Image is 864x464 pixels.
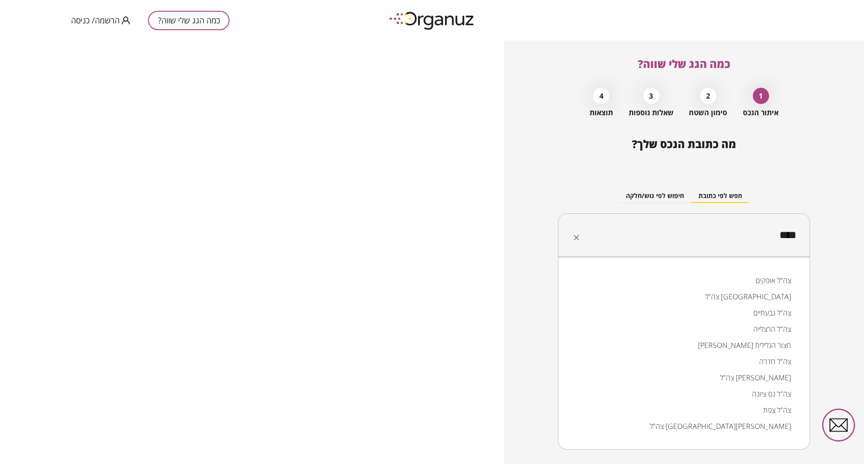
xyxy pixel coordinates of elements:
[689,108,727,117] span: סימון השטח
[570,386,798,402] li: צה"ל נס ציונה
[593,88,609,104] div: 4
[753,88,769,104] div: 1
[71,15,130,26] button: הרשמה/ כניסה
[743,108,778,117] span: איתור הנכס
[148,11,229,30] button: כמה הגג שלי שווה?
[643,88,659,104] div: 3
[691,189,749,203] button: חפש לפי כתובת
[570,321,798,337] li: צה"ל הרצלייה
[570,418,798,434] li: צה"ל [GEOGRAPHIC_DATA][PERSON_NAME]
[589,108,613,117] span: תוצאות
[71,16,120,25] span: הרשמה/ כניסה
[570,369,798,386] li: צה"ל [PERSON_NAME]
[570,402,798,418] li: צה"ל צפת
[570,288,798,305] li: צה"ל [GEOGRAPHIC_DATA]
[570,353,798,369] li: צה"ל חדרה
[383,8,482,33] img: logo
[570,337,798,353] li: [PERSON_NAME] חצור הגלילית
[619,189,691,203] button: חיפוש לפי גוש/חלקה
[629,108,674,117] span: שאלות נוספות
[570,305,798,321] li: צה"ל גבעתיים
[700,88,716,104] div: 2
[638,56,730,71] span: כמה הגג שלי שווה?
[632,136,736,151] span: מה כתובת הנכס שלך?
[570,231,583,244] button: Clear
[570,272,798,288] li: צה"ל אופקים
